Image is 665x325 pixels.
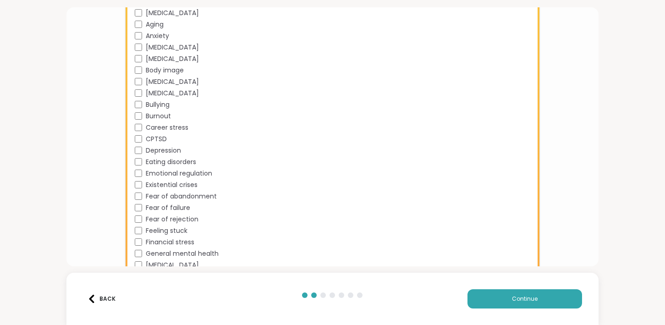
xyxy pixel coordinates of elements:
span: Fear of rejection [146,215,198,224]
span: Fear of abandonment [146,192,217,201]
span: [MEDICAL_DATA] [146,43,199,52]
span: Eating disorders [146,157,196,167]
span: CPTSD [146,134,167,144]
span: [MEDICAL_DATA] [146,77,199,87]
span: Fear of failure [146,203,190,213]
span: Financial stress [146,237,194,247]
span: Anxiety [146,31,169,41]
span: Burnout [146,111,171,121]
span: Body image [146,66,184,75]
span: Continue [512,295,538,303]
span: [MEDICAL_DATA] [146,88,199,98]
span: [MEDICAL_DATA] [146,8,199,18]
span: Existential crises [146,180,198,190]
span: Bullying [146,100,170,110]
span: Aging [146,20,164,29]
span: Depression [146,146,181,155]
div: Back [88,295,115,303]
span: General mental health [146,249,219,259]
span: [MEDICAL_DATA] [146,260,199,270]
span: Career stress [146,123,188,132]
span: Feeling stuck [146,226,187,236]
button: Back [83,289,120,308]
span: [MEDICAL_DATA] [146,54,199,64]
span: Emotional regulation [146,169,212,178]
button: Continue [467,289,582,308]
